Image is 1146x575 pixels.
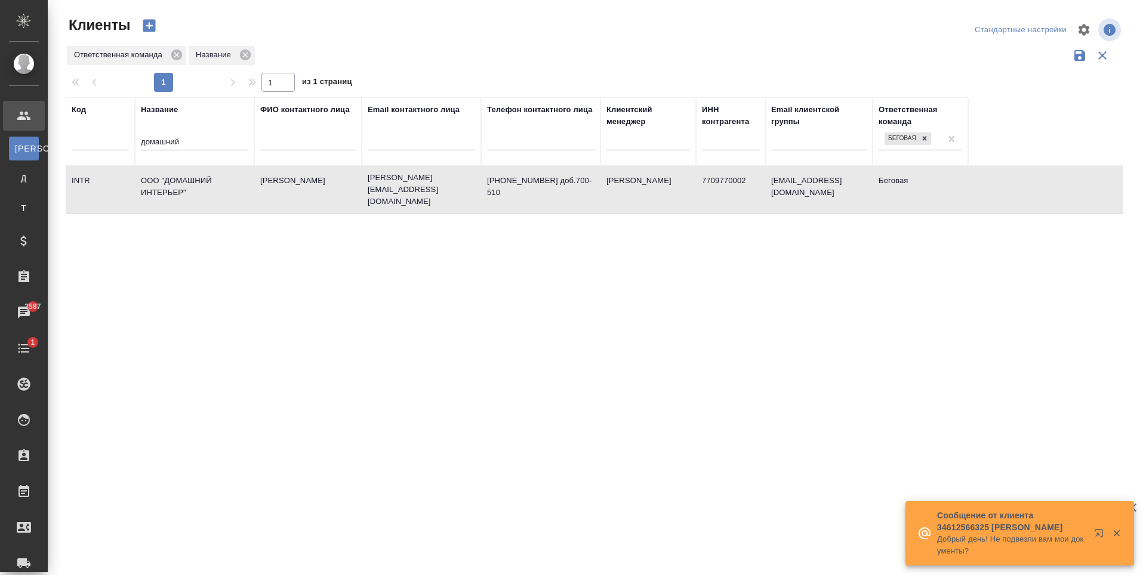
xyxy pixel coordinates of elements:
p: Добрый день! Не подвезли вам мои документы? [937,533,1086,557]
span: 2587 [17,301,48,313]
div: Email контактного лица [368,104,460,116]
a: Т [9,196,39,220]
div: Клиентский менеджер [606,104,690,128]
div: split button [972,21,1070,39]
a: 2587 [3,298,45,327]
a: [PERSON_NAME] [9,137,39,160]
div: ИНН контрагента [702,104,759,128]
button: Создать [135,16,164,36]
button: Сбросить фильтры [1091,44,1114,67]
div: Телефон контактного лица [487,104,593,116]
span: 1 [23,336,42,348]
p: Название [196,49,235,61]
td: INTR [66,169,135,211]
td: [PERSON_NAME] [600,169,696,211]
span: Посмотреть информацию [1098,18,1123,41]
div: Ответственная команда [879,104,962,128]
td: 7709770002 [696,169,765,211]
button: Сохранить фильтры [1068,44,1091,67]
span: из 1 страниц [302,75,352,92]
div: Название [189,46,255,65]
p: Ответственная команда [74,49,167,61]
p: Сообщение от клиента 34612566325 [PERSON_NAME] [937,509,1086,533]
td: ООО "ДОМАШНИЙ ИНТЕРЬЕР" [135,169,254,211]
span: Д [15,172,33,184]
span: Т [15,202,33,214]
p: [PHONE_NUMBER] доб.700-510 [487,175,594,199]
a: 1 [3,333,45,363]
button: Открыть в новой вкладке [1087,521,1116,550]
div: Беговая [885,132,918,145]
span: [PERSON_NAME] [15,143,33,154]
div: Название [141,104,178,116]
button: Закрыть [1104,528,1129,539]
div: Email клиентской группы [771,104,867,128]
p: [PERSON_NAME][EMAIL_ADDRESS][DOMAIN_NAME] [368,172,475,208]
span: Настроить таблицу [1070,16,1098,44]
div: ФИО контактного лица [260,104,350,116]
span: Клиенты [66,16,130,35]
div: Ответственная команда [67,46,186,65]
div: Беговая [883,131,932,146]
a: Д [9,166,39,190]
td: [PERSON_NAME] [254,169,362,211]
td: [EMAIL_ADDRESS][DOMAIN_NAME] [765,169,873,211]
div: Код [72,104,86,116]
td: Беговая [873,169,968,211]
